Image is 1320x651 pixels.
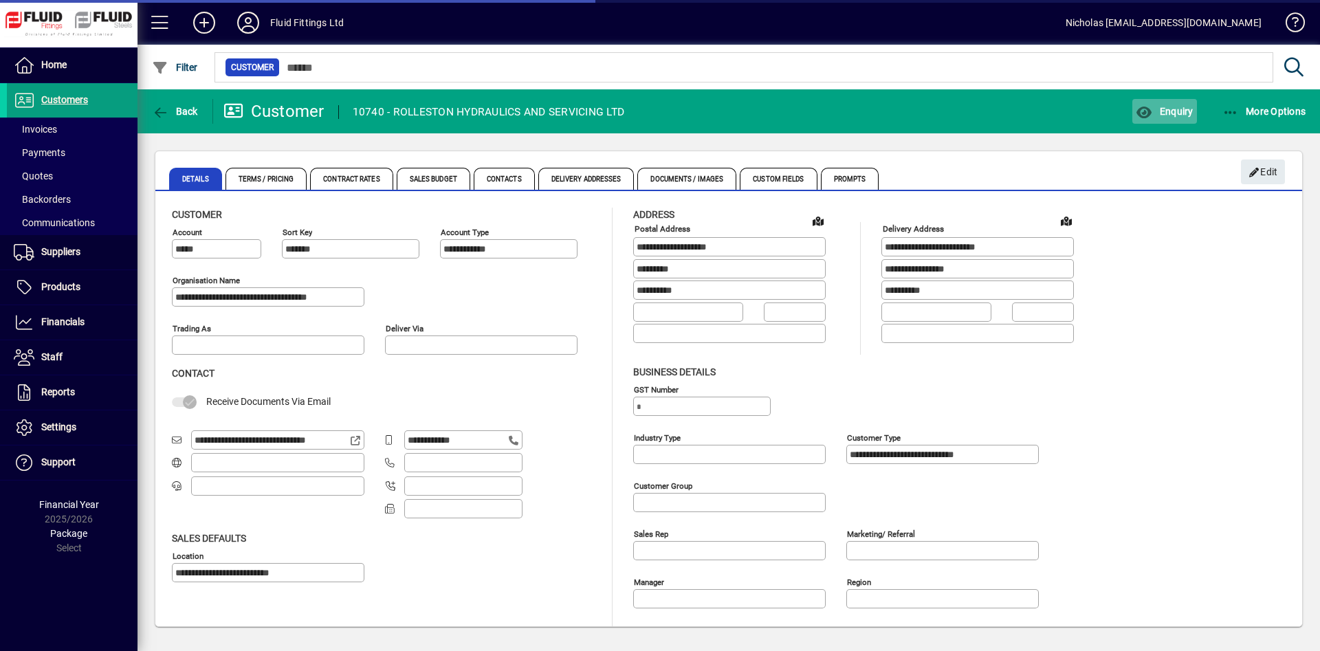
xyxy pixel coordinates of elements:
button: More Options [1219,99,1310,124]
span: Back [152,106,198,117]
mat-label: Industry type [634,432,681,442]
a: Financials [7,305,137,340]
span: Invoices [14,124,57,135]
div: Customer [223,100,324,122]
span: Quotes [14,170,53,181]
span: Delivery Addresses [538,168,635,190]
button: Back [148,99,201,124]
span: Staff [41,351,63,362]
span: Home [41,59,67,70]
button: Filter [148,55,201,80]
a: Products [7,270,137,305]
app-page-header-button: Back [137,99,213,124]
span: Prompts [821,168,879,190]
mat-label: Manager [634,577,664,586]
a: Home [7,48,137,82]
span: Customer [172,209,222,220]
span: Products [41,281,80,292]
span: Details [169,168,222,190]
a: Suppliers [7,235,137,269]
button: Enquiry [1132,99,1196,124]
span: Payments [14,147,65,158]
a: View on map [807,210,829,232]
span: Suppliers [41,246,80,257]
mat-label: Notes [634,625,655,635]
div: Nicholas [EMAIL_ADDRESS][DOMAIN_NAME] [1066,12,1262,34]
span: Contact [172,368,214,379]
mat-label: GST Number [634,384,679,394]
button: Edit [1241,159,1285,184]
span: Edit [1248,161,1278,184]
mat-label: Marketing/ Referral [847,529,915,538]
mat-label: Region [847,577,871,586]
span: Settings [41,421,76,432]
a: Backorders [7,188,137,211]
span: Enquiry [1136,106,1193,117]
mat-label: Sort key [283,228,312,237]
span: Reports [41,386,75,397]
a: Settings [7,410,137,445]
span: Contract Rates [310,168,393,190]
a: View on map [1055,210,1077,232]
div: Fluid Fittings Ltd [270,12,344,34]
button: Add [182,10,226,35]
span: Package [50,528,87,539]
button: Profile [226,10,270,35]
span: Address [633,209,674,220]
span: Business details [633,366,716,377]
span: Terms / Pricing [225,168,307,190]
span: Financials [41,316,85,327]
span: More Options [1222,106,1306,117]
mat-label: Sales rep [634,529,668,538]
span: Filter [152,62,198,73]
mat-label: Customer type [847,432,901,442]
mat-label: Account [173,228,202,237]
a: Communications [7,211,137,234]
mat-label: Trading as [173,324,211,333]
mat-label: Organisation name [173,276,240,285]
span: Receive Documents Via Email [206,396,331,407]
a: Support [7,445,137,480]
span: Support [41,456,76,467]
span: Communications [14,217,95,228]
a: Reports [7,375,137,410]
span: Custom Fields [740,168,817,190]
span: Customer [231,60,274,74]
mat-label: Location [173,551,203,560]
div: 10740 - ROLLESTON HYDRAULICS AND SERVICING LTD [353,101,625,123]
mat-label: Customer group [634,481,692,490]
span: Financial Year [39,499,99,510]
a: Knowledge Base [1275,3,1303,47]
span: Customers [41,94,88,105]
mat-label: Account Type [441,228,489,237]
a: Quotes [7,164,137,188]
span: Contacts [474,168,535,190]
a: Invoices [7,118,137,141]
a: Staff [7,340,137,375]
a: Payments [7,141,137,164]
span: Sales defaults [172,533,246,544]
mat-label: Deliver via [386,324,423,333]
span: Backorders [14,194,71,205]
span: Documents / Images [637,168,736,190]
span: Sales Budget [397,168,470,190]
